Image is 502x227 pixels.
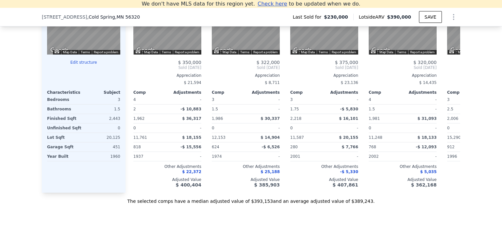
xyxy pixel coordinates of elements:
div: Map [47,8,120,55]
span: , Cold Spring [87,14,140,20]
div: Other Adjustments [290,164,358,169]
img: Google [449,46,470,55]
div: 1937 [133,152,166,161]
div: Street View [290,8,358,55]
span: -$ 5,330 [340,170,358,174]
a: Terms [240,50,249,54]
span: $ 400,404 [176,182,201,187]
span: 0 [369,126,371,130]
div: 2.5 [447,105,480,114]
div: Comp [447,90,481,95]
span: 280 [290,145,298,149]
div: Comp [133,90,167,95]
div: - [404,152,437,161]
span: $ 22,372 [182,170,201,174]
a: Open this area in Google Maps (opens a new window) [213,46,235,55]
div: Unfinished Sqft [47,123,82,133]
div: Adjusted Value [290,177,358,182]
span: -$ 10,883 [180,107,201,111]
span: 0 [290,126,293,130]
div: Street View [369,8,437,55]
div: 3 [85,95,120,104]
div: - [169,95,201,104]
span: 768 [369,145,376,149]
span: Last Sold for [293,14,324,20]
div: Adjustments [167,90,201,95]
span: , MN 56320 [115,14,140,20]
div: Subject [84,90,120,95]
div: 1.5 [369,105,401,114]
div: Comp [212,90,246,95]
div: 2001 [290,152,323,161]
div: Other Adjustments [212,164,280,169]
div: Map [133,8,201,55]
a: Open this area in Google Maps (opens a new window) [49,46,70,55]
span: Sold [DATE] [133,65,201,70]
div: - [169,123,201,133]
div: Other Adjustments [133,164,201,169]
div: 1996 [447,152,480,161]
span: -$ 15,556 [180,145,201,149]
span: 15,290 [447,135,461,140]
div: Street View [212,8,280,55]
a: Report a problem [253,50,278,54]
div: Finished Sqft [47,114,82,123]
span: 3 [290,97,293,102]
button: Keyboard shortcuts [214,50,219,53]
span: $ 31,093 [417,116,437,121]
div: Appreciation [369,73,437,78]
span: -$ 12,093 [416,145,437,149]
div: Adjustments [324,90,358,95]
span: 912 [447,145,455,149]
a: Terms [81,50,90,54]
div: Adjustments [403,90,437,95]
div: 451 [85,142,120,152]
span: 0 [133,126,136,130]
a: Report a problem [94,50,118,54]
span: Sold [DATE] [212,65,280,70]
div: Map [369,8,437,55]
div: Map [290,8,358,55]
span: 818 [133,145,141,149]
span: 4 [369,97,371,102]
a: Open this area in Google Maps (opens a new window) [449,46,470,55]
div: 2 [133,105,166,114]
div: - [247,105,280,114]
div: Adjusted Value [369,177,437,182]
button: Keyboard shortcuts [371,50,376,53]
div: Street View [133,8,201,55]
span: 3 [212,97,214,102]
button: Keyboard shortcuts [55,50,59,53]
span: $ 20,155 [339,135,358,140]
div: Adjustments [246,90,280,95]
div: - [404,123,437,133]
img: Google [135,46,157,55]
div: Adjusted Value [133,177,201,182]
span: 11,761 [133,135,147,140]
div: Appreciation [133,73,201,78]
span: 0 [447,126,450,130]
span: [STREET_ADDRESS] [42,14,87,20]
span: $ 36,317 [182,116,201,121]
div: Characteristics [47,90,84,95]
span: 2,218 [290,116,301,121]
button: Map Data [379,50,393,55]
span: 1,986 [212,116,223,121]
button: Keyboard shortcuts [449,50,454,53]
div: 20,125 [85,133,120,142]
div: Bathrooms [47,105,82,114]
span: $390,000 [387,14,411,20]
a: Open this area in Google Maps (opens a new window) [370,46,392,55]
span: 2,006 [447,116,458,121]
span: 12,153 [212,135,226,140]
span: $ 16,101 [339,116,358,121]
span: $ 362,168 [411,182,437,187]
span: $ 8,711 [265,80,280,85]
div: Appreciation [212,73,280,78]
span: 1,962 [133,116,144,121]
span: $ 322,000 [257,60,280,65]
div: Map [212,8,280,55]
a: Open this area in Google Maps (opens a new window) [135,46,157,55]
div: 1.75 [290,105,323,114]
div: - [247,123,280,133]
